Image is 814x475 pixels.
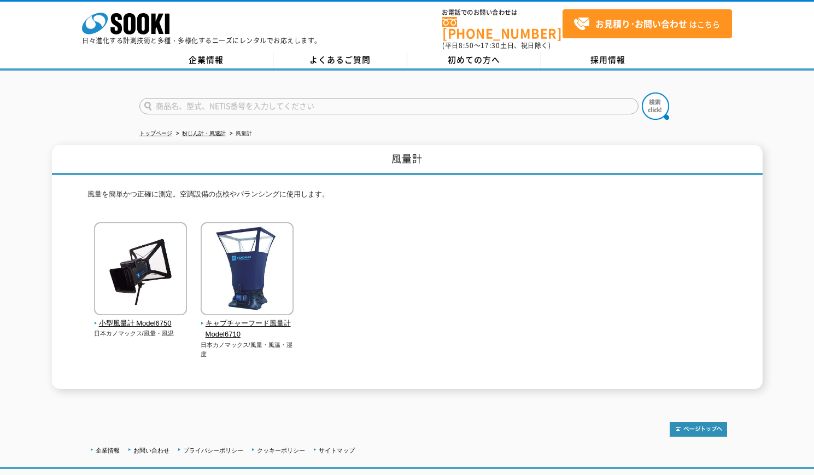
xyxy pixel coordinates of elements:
[481,40,500,50] span: 17:30
[182,130,226,136] a: 粉じん計・風速計
[442,9,563,16] span: お電話でのお問い合わせは
[642,92,669,120] img: btn_search.png
[201,308,294,340] a: キャプチャーフード風量計 Model6710
[573,16,720,32] span: はこちら
[459,40,474,50] span: 8:50
[595,17,687,30] strong: お見積り･お問い合わせ
[87,189,727,206] p: 風量を簡単かつ正確に測定。空調設備の点検やバランシングに使用します。
[319,447,355,454] a: サイトマップ
[563,9,732,38] a: お見積り･お問い合わせはこちら
[201,340,294,358] p: 日本カノマックス/風量・風温・湿度
[82,37,321,44] p: 日々進化する計測技術と多種・多様化するニーズにレンタルでお応えします。
[201,222,294,318] img: キャプチャーフード風量計 Model6710
[227,128,252,140] li: 風量計
[442,17,563,39] a: [PHONE_NUMBER]
[139,98,639,114] input: 商品名、型式、NETIS番号を入力してください
[541,52,675,68] a: 採用情報
[442,40,551,50] span: (平日 ～ 土日、祝日除く)
[94,318,188,329] span: 小型風量計 Model6750
[139,130,172,136] a: トップページ
[139,52,273,68] a: 企業情報
[52,145,763,175] h1: 風量計
[273,52,407,68] a: よくあるご質問
[133,447,169,454] a: お問い合わせ
[407,52,541,68] a: 初めての方へ
[201,318,294,341] span: キャプチャーフード風量計 Model6710
[94,329,188,338] p: 日本カノマックス/風量・風温
[183,447,243,454] a: プライバシーポリシー
[96,447,120,454] a: 企業情報
[448,54,500,66] span: 初めての方へ
[670,422,727,437] img: トップページへ
[94,308,188,329] a: 小型風量計 Model6750
[94,222,187,318] img: 小型風量計 Model6750
[257,447,305,454] a: クッキーポリシー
